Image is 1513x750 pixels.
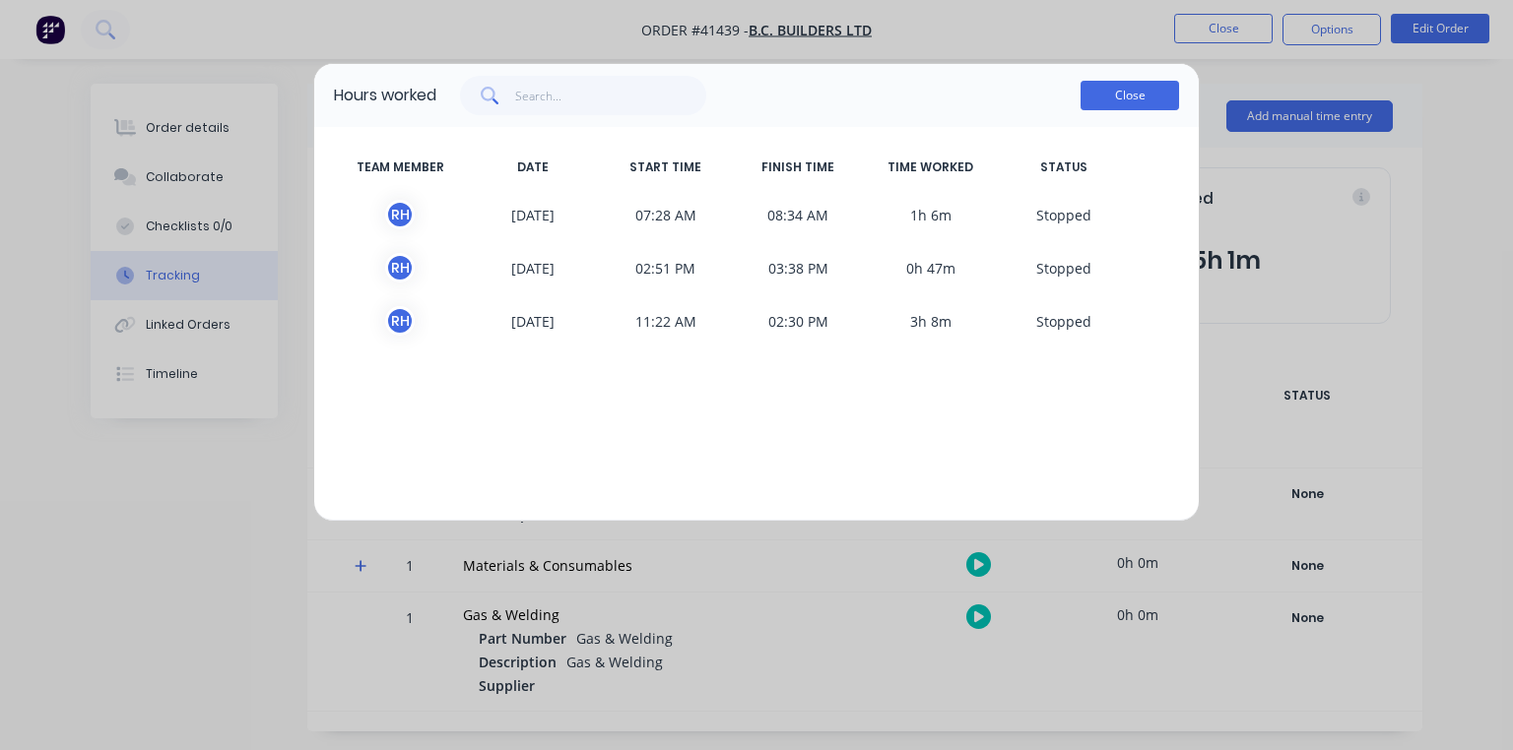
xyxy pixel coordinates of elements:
span: 11:22 AM [599,306,732,336]
span: 02:51 PM [599,253,732,282]
span: S topped [997,200,1130,229]
span: 0h 47m [865,253,998,282]
span: 1h 6m [865,200,998,229]
span: FINISH TIME [732,158,865,176]
span: TIME WORKED [865,158,998,176]
span: STATUS [997,158,1130,176]
div: Hours worked [334,84,436,107]
span: [DATE] [467,253,600,282]
span: 07:28 AM [599,200,732,229]
span: [DATE] [467,306,600,336]
span: S topped [997,253,1130,282]
input: Search... [515,76,707,115]
div: R H [385,200,415,229]
span: 3h 8m [865,306,998,336]
span: START TIME [599,158,732,176]
button: Close [1081,81,1179,110]
span: DATE [467,158,600,176]
span: S topped [997,306,1130,336]
span: 08:34 AM [732,200,865,229]
span: 02:30 PM [732,306,865,336]
div: R H [385,306,415,336]
div: R H [385,253,415,282]
span: [DATE] [467,200,600,229]
span: TEAM MEMBER [334,158,467,176]
span: 03:38 PM [732,253,865,282]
